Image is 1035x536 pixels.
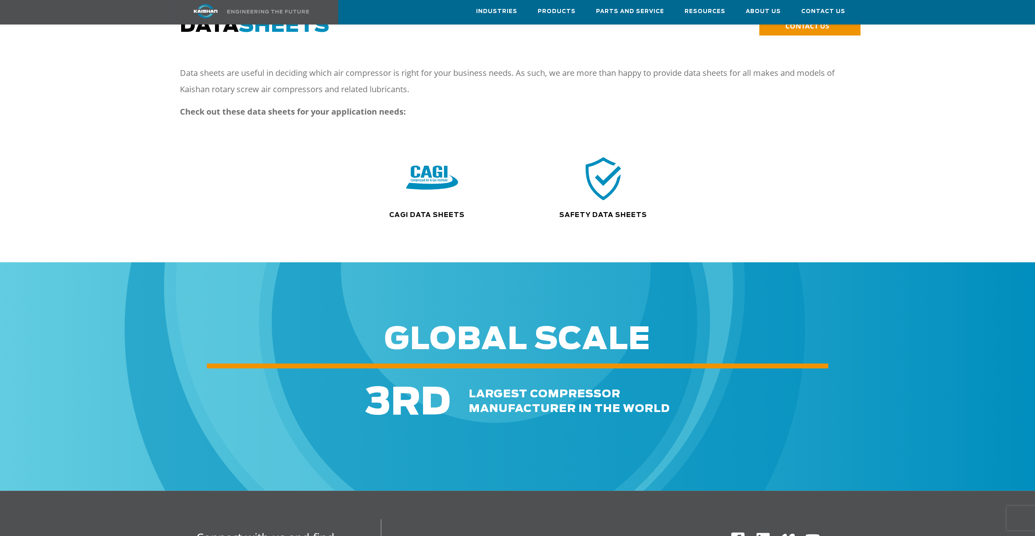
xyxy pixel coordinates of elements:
a: Safety Data Sheets [559,212,647,218]
a: Industries [476,0,517,22]
span: Contact Us [801,7,845,16]
img: safety icon [580,155,627,202]
span: largest compressor manufacturer in the world [469,389,670,414]
span: Products [538,7,576,16]
div: safety icon [524,155,682,202]
span: Resources [685,7,725,16]
span: DATA [180,16,330,36]
span: Industries [476,7,517,16]
strong: Check out these data sheets for your application needs: [180,106,406,117]
span: 3 [366,384,391,422]
span: Parts and Service [596,7,664,16]
span: CONTACT US [785,21,829,31]
img: Engineering the future [227,10,309,13]
a: CAGI Data Sheets [389,212,465,218]
a: Products [538,0,576,22]
a: Resources [685,0,725,22]
span: SHEETS [239,16,330,36]
img: kaishan logo [175,4,236,18]
p: Data sheets are useful in deciding which air compressor is right for your business needs. As such... [180,65,841,97]
a: CONTACT US [759,17,860,35]
img: CAGI [406,152,458,205]
div: CAGI [346,155,518,202]
span: About Us [746,7,781,16]
a: Contact Us [801,0,845,22]
a: About Us [746,0,781,22]
a: Parts and Service [596,0,664,22]
span: RD [391,384,451,422]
